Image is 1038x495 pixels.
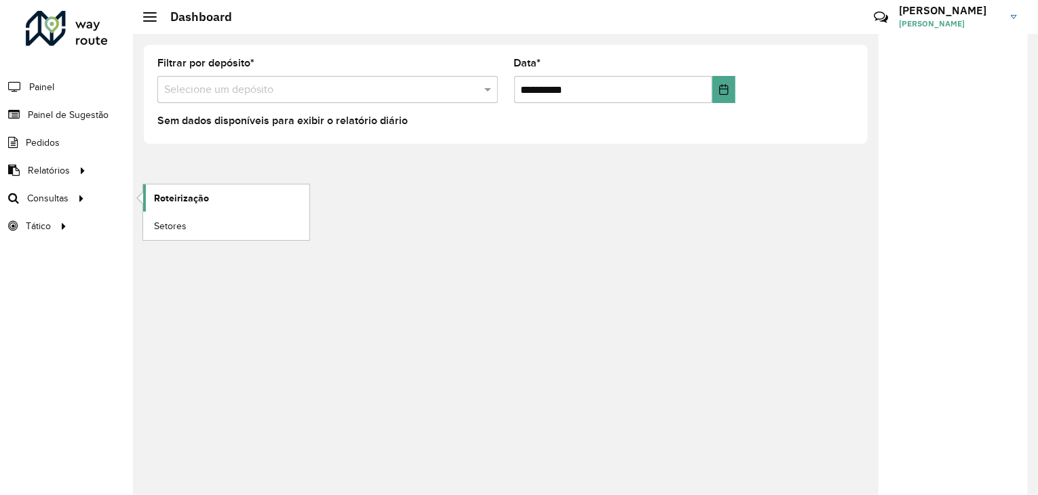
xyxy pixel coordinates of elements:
[143,212,309,239] a: Setores
[154,191,209,205] span: Roteirização
[866,3,896,32] a: Contato Rápido
[28,163,70,178] span: Relatórios
[154,219,187,233] span: Setores
[899,18,1001,30] span: [PERSON_NAME]
[712,76,735,103] button: Choose Date
[899,4,1001,17] h3: [PERSON_NAME]
[26,136,60,150] span: Pedidos
[514,55,541,71] label: Data
[29,80,54,94] span: Painel
[27,191,69,205] span: Consultas
[143,184,309,212] a: Roteirização
[26,219,51,233] span: Tático
[157,55,254,71] label: Filtrar por depósito
[157,9,232,24] h2: Dashboard
[157,113,408,129] label: Sem dados disponíveis para exibir o relatório diário
[28,108,109,122] span: Painel de Sugestão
